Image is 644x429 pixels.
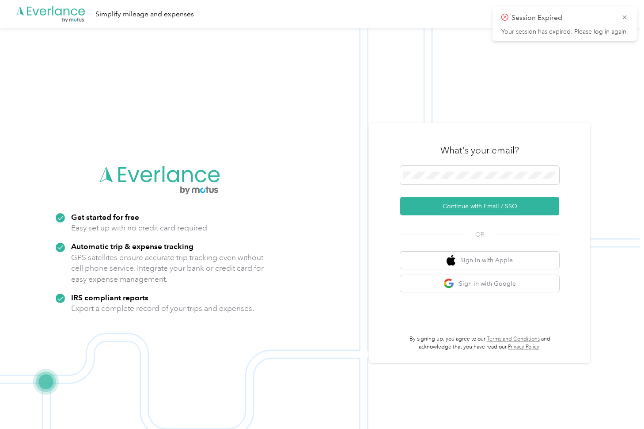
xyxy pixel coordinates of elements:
[400,197,559,215] button: Continue with Email / SSO
[71,212,139,222] strong: Get started for free
[443,278,455,289] img: google logo
[400,275,559,292] button: google logoSign in with Google
[71,293,148,302] strong: IRS compliant reports
[508,344,539,350] a: Privacy Policy
[447,255,455,266] img: apple logo
[501,28,628,36] p: Your session has expired. Please log in again.
[595,379,644,429] iframe: Everlance-gr Chat Button Frame
[71,303,254,314] p: Export a complete record of your trips and expenses.
[95,9,194,20] div: Simplify mileage and expenses
[71,222,207,234] p: Easy set up with no credit card required
[464,230,495,239] span: OR
[71,252,264,285] p: GPS satellites ensure accurate trip tracking even without cell phone service. Integrate your bank...
[400,252,559,269] button: apple logoSign in with Apple
[487,336,540,342] a: Terms and Conditions
[71,241,193,251] strong: Automatic trip & expense tracking
[400,335,559,351] p: By signing up, you agree to our and acknowledge that you have read our .
[511,12,615,23] p: Session Expired
[440,144,519,157] h3: What's your email?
